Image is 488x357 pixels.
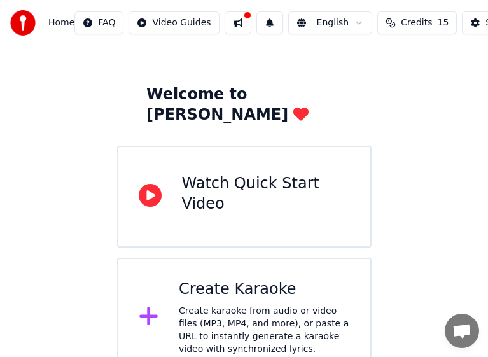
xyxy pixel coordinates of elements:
div: Watch Quick Start Video [182,174,350,214]
div: Create karaoke from audio or video files (MP3, MP4, and more), or paste a URL to instantly genera... [179,305,350,356]
a: チャットを開く [445,314,479,348]
span: Credits [401,17,432,29]
img: youka [10,10,36,36]
nav: breadcrumb [48,17,74,29]
button: Video Guides [129,11,219,34]
button: FAQ [74,11,123,34]
span: Home [48,17,74,29]
button: Credits15 [377,11,457,34]
div: Create Karaoke [179,279,350,300]
span: 15 [438,17,449,29]
div: Welcome to [PERSON_NAME] [146,85,342,125]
